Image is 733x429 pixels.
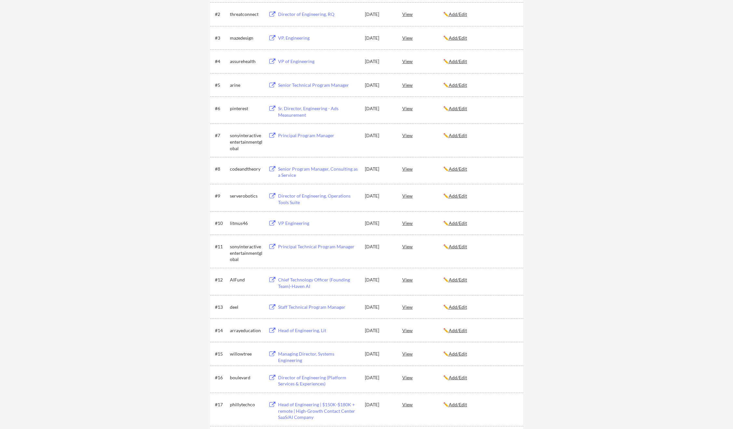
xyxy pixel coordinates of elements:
div: #5 [215,82,228,88]
div: Chief Technology Officer (Founding Team)-Haven AI [278,277,359,289]
div: #17 [215,401,228,408]
div: Managing Director, Systems Engineering [278,351,359,363]
div: #11 [215,243,228,250]
div: #3 [215,35,228,41]
div: ✏️ [443,401,517,408]
u: Add/Edit [449,11,467,17]
div: arine [230,82,262,88]
div: View [402,274,443,285]
div: Head of Engineering | $150K-$180K + remote | High-Growth Contact Center SaaS/AI Company [278,401,359,421]
div: [DATE] [365,105,393,112]
div: View [402,348,443,359]
div: serverobotics [230,193,262,199]
div: #14 [215,327,228,334]
div: #12 [215,277,228,283]
div: codeandtheory [230,166,262,172]
div: sonyinteractiveentertainmentglobal [230,132,262,151]
div: #9 [215,193,228,199]
div: #6 [215,105,228,112]
div: View [402,371,443,383]
div: ✏️ [443,105,517,112]
div: View [402,129,443,141]
div: [DATE] [365,35,393,41]
u: Add/Edit [449,351,467,357]
div: View [402,102,443,114]
div: Senior Technical Program Manager [278,82,359,88]
div: View [402,217,443,229]
div: [DATE] [365,374,393,381]
div: Sr. Director, Engineering - Ads Measurement [278,105,359,118]
div: pinterest [230,105,262,112]
u: Add/Edit [449,244,467,249]
div: #16 [215,374,228,381]
u: Add/Edit [449,106,467,111]
div: ✏️ [443,351,517,357]
div: Senior Program Manager, Consulting as a Service [278,166,359,178]
div: Staff Technical Program Manager [278,304,359,310]
div: View [402,8,443,20]
div: #10 [215,220,228,227]
div: [DATE] [365,304,393,310]
u: Add/Edit [449,277,467,282]
div: View [402,190,443,201]
div: VP Engineering [278,220,359,227]
div: [DATE] [365,11,393,18]
div: [DATE] [365,351,393,357]
div: [DATE] [365,166,393,172]
div: mazedesign [230,35,262,41]
div: ✏️ [443,243,517,250]
div: #13 [215,304,228,310]
u: Add/Edit [449,82,467,88]
u: Add/Edit [449,58,467,64]
div: View [402,79,443,91]
div: assurehealth [230,58,262,65]
u: Add/Edit [449,328,467,333]
div: View [402,398,443,410]
div: phillytechco [230,401,262,408]
div: #7 [215,132,228,139]
div: [DATE] [365,401,393,408]
div: [DATE] [365,327,393,334]
u: Add/Edit [449,375,467,380]
div: ✏️ [443,35,517,41]
div: View [402,55,443,67]
u: Add/Edit [449,35,467,41]
div: Director of Engineering (Platform Services & Experiences) [278,374,359,387]
div: ✏️ [443,193,517,199]
div: arrayeducation [230,327,262,334]
div: ✏️ [443,374,517,381]
div: Director of Engineering, Operations Tools Suite [278,193,359,205]
u: Add/Edit [449,304,467,310]
div: litmus46 [230,220,262,227]
div: Principal Program Manager [278,132,359,139]
div: #4 [215,58,228,65]
div: #15 [215,351,228,357]
div: Director of Engineering, RQ [278,11,359,18]
div: VP, Engineering [278,35,359,41]
div: ✏️ [443,327,517,334]
div: ✏️ [443,304,517,310]
div: sonyinteractiveentertainmentglobal [230,243,262,263]
div: ✏️ [443,132,517,139]
div: [DATE] [365,82,393,88]
div: ✏️ [443,58,517,65]
div: View [402,301,443,313]
div: [DATE] [365,132,393,139]
div: View [402,240,443,252]
u: Add/Edit [449,402,467,407]
div: VP of Engineering [278,58,359,65]
u: Add/Edit [449,193,467,199]
div: #2 [215,11,228,18]
u: Add/Edit [449,166,467,172]
div: Principal Technical Program Manager [278,243,359,250]
u: Add/Edit [449,133,467,138]
div: View [402,163,443,175]
div: AIFund [230,277,262,283]
div: #8 [215,166,228,172]
div: View [402,324,443,336]
div: boulevard [230,374,262,381]
u: Add/Edit [449,220,467,226]
div: ✏️ [443,82,517,88]
div: [DATE] [365,193,393,199]
div: [DATE] [365,277,393,283]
